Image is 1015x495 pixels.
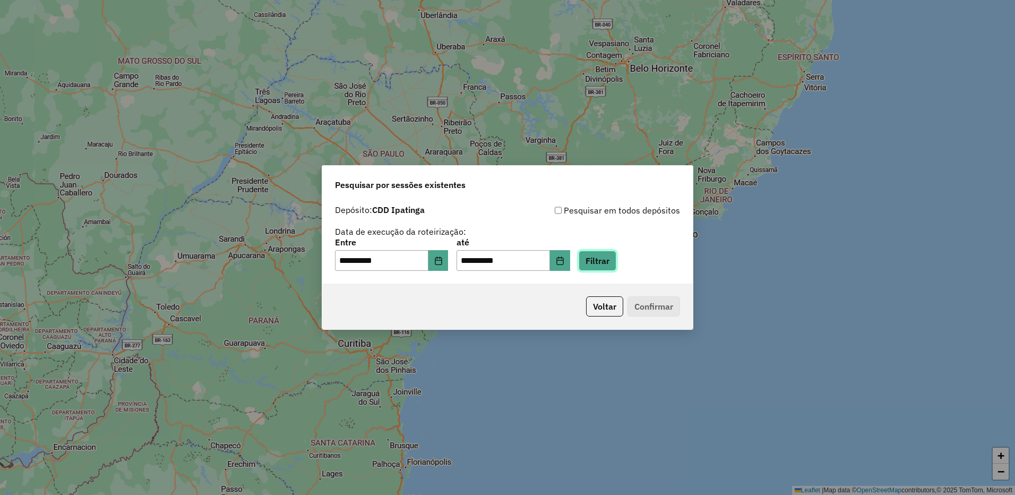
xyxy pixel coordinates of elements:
[428,250,449,271] button: Choose Date
[372,204,425,215] strong: CDD Ipatinga
[579,251,616,271] button: Filtrar
[335,225,466,238] label: Data de execução da roteirização:
[335,203,425,216] label: Depósito:
[457,236,570,249] label: até
[586,296,623,317] button: Voltar
[335,236,448,249] label: Entre
[550,250,570,271] button: Choose Date
[335,178,466,191] span: Pesquisar por sessões existentes
[507,204,680,217] div: Pesquisar em todos depósitos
